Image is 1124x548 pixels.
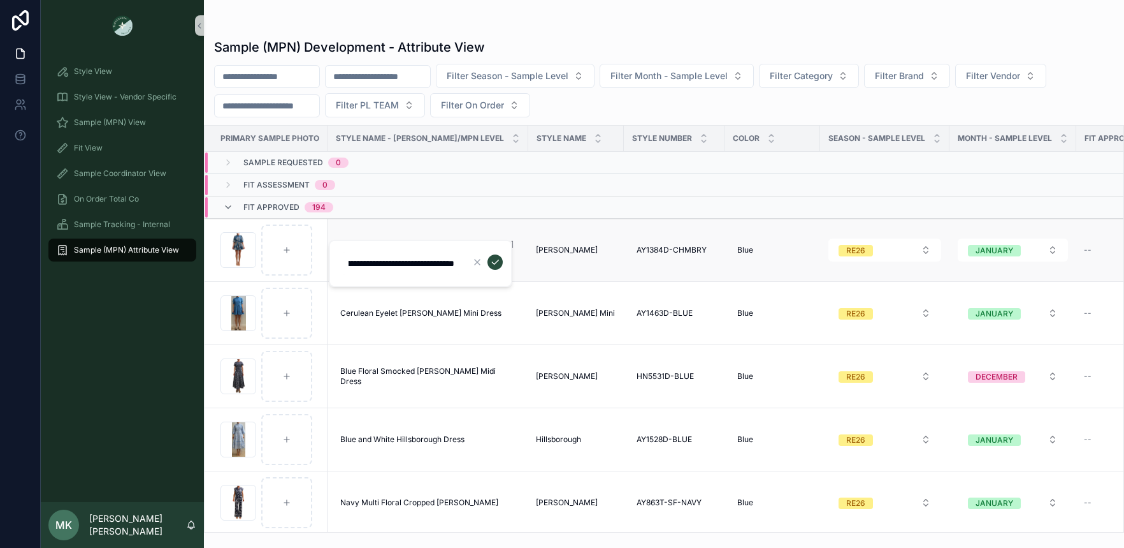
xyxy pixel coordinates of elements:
[958,239,1068,262] button: Select Button
[828,239,941,262] button: Select Button
[957,491,1069,515] a: Select Button
[74,194,139,204] span: On Order Total Co
[536,498,616,508] a: [PERSON_NAME]
[336,158,341,168] div: 0
[631,366,717,387] a: HN5531D-BLUE
[864,64,950,88] button: Select Button
[846,308,865,320] div: RE26
[48,111,196,134] a: Sample (MPN) View
[737,308,753,318] span: Blue
[447,70,568,82] span: Filter Season - Sample Level
[828,491,941,514] button: Select Button
[74,66,112,77] span: Style View
[74,168,166,179] span: Sample Coordinator View
[336,133,504,144] span: Style Name - [PERSON_NAME]/MPN Level
[976,498,1013,509] div: JANUARY
[1084,498,1092,508] span: --
[846,498,865,509] div: RE26
[536,308,615,318] span: [PERSON_NAME] Mini
[737,371,753,381] span: Blue
[957,238,1069,262] a: Select Button
[335,429,521,450] a: Blue and White Hillsborough Dress
[74,117,146,128] span: Sample (MPN) View
[828,491,942,515] a: Select Button
[976,245,1013,256] div: JANUARY
[966,70,1020,82] span: Filter Vendor
[312,202,326,212] div: 194
[637,371,694,381] span: HN5531D-BLUE
[737,434,753,445] span: Blue
[828,427,942,452] a: Select Button
[957,364,1069,389] a: Select Button
[74,92,177,102] span: Style View - Vendor Specific
[1084,245,1092,255] span: --
[828,364,942,389] a: Select Button
[536,245,616,255] a: [PERSON_NAME]
[436,64,594,88] button: Select Button
[828,428,941,451] button: Select Button
[336,99,399,112] span: Filter PL TEAM
[41,51,204,278] div: scrollable content
[737,245,753,255] span: Blue
[955,64,1046,88] button: Select Button
[340,434,465,445] span: Blue and White Hillsborough Dress
[957,301,1069,325] a: Select Button
[74,143,103,153] span: Fit View
[335,303,521,323] a: Cerulean Eyelet [PERSON_NAME] Mini Dress
[732,240,812,260] a: Blue
[957,427,1069,452] a: Select Button
[214,38,485,56] h1: Sample (MPN) Development - Attribute View
[732,429,812,450] a: Blue
[958,365,1068,388] button: Select Button
[536,371,616,381] a: [PERSON_NAME]
[637,308,693,318] span: AY1463D-BLUE
[48,60,196,83] a: Style View
[737,498,753,508] span: Blue
[846,434,865,446] div: RE26
[958,491,1068,514] button: Select Button
[733,133,760,144] span: Color
[220,133,319,144] span: Primary Sample Photo
[828,365,941,388] button: Select Button
[243,180,310,190] span: Fit Assessment
[89,512,186,538] p: [PERSON_NAME] [PERSON_NAME]
[430,93,530,117] button: Select Button
[335,492,521,513] a: Navy Multi Floral Cropped [PERSON_NAME]
[48,137,196,159] a: Fit View
[536,308,616,318] a: [PERSON_NAME] Mini
[875,70,924,82] span: Filter Brand
[976,308,1013,320] div: JANUARY
[846,371,865,383] div: RE26
[1084,371,1092,381] span: --
[600,64,754,88] button: Select Button
[340,366,515,387] span: Blue Floral Smocked [PERSON_NAME] Midi Dress
[1084,308,1092,318] span: --
[976,434,1013,446] div: JANUARY
[828,302,941,325] button: Select Button
[631,303,717,323] a: AY1463D-BLUE
[732,492,812,513] a: Blue
[631,240,717,260] a: AY1384D-CHMBRY
[610,70,728,82] span: Filter Month - Sample Level
[631,492,717,513] a: AY863T-SF-NAVY
[48,85,196,108] a: Style View - Vendor Specific
[48,188,196,211] a: On Order Total Co
[732,366,812,387] a: Blue
[335,235,521,265] a: Chambray & Ivory Embroidery [PERSON_NAME] Mini Dress
[536,434,616,445] a: Hillsborough
[770,70,833,82] span: Filter Category
[976,371,1018,383] div: DECEMBER
[536,371,598,381] span: [PERSON_NAME]
[340,498,498,508] span: Navy Multi Floral Cropped [PERSON_NAME]
[637,498,702,508] span: AY863T-SF-NAVY
[828,301,942,325] a: Select Button
[828,238,942,262] a: Select Button
[958,428,1068,451] button: Select Button
[732,303,812,323] a: Blue
[48,162,196,185] a: Sample Coordinator View
[48,213,196,236] a: Sample Tracking - Internal
[441,99,504,112] span: Filter On Order
[536,498,598,508] span: [PERSON_NAME]
[536,245,598,255] span: [PERSON_NAME]
[846,245,865,256] div: RE26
